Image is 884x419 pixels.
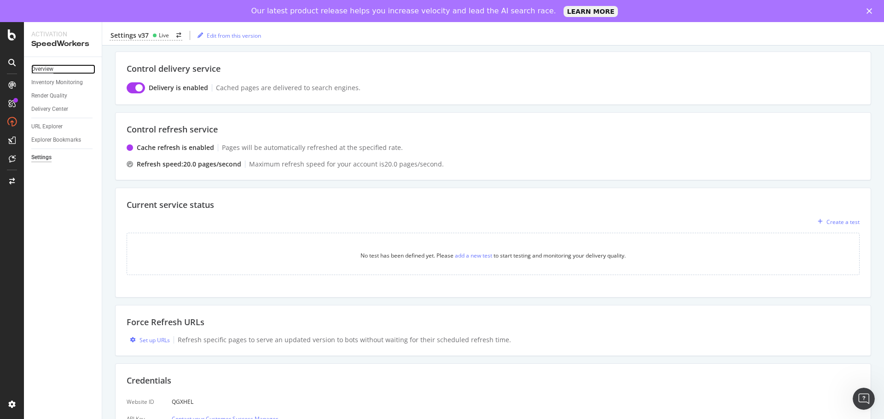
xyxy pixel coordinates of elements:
[31,122,63,132] div: URL Explorer
[31,122,95,132] a: URL Explorer
[31,104,95,114] a: Delivery Center
[31,104,68,114] div: Delivery Center
[137,160,241,169] div: Refresh speed: 20.0 pages /second
[110,31,149,40] div: Settings v37
[127,394,157,409] div: Website ID
[127,124,860,136] div: Control refresh service
[149,83,208,92] div: Delivery is enabled
[249,160,444,169] div: Maximum refresh speed for your account is 20.0 pages /second.
[455,252,492,259] div: add a new test
[172,394,278,409] div: QGXHEL
[127,63,860,75] div: Control delivery service
[31,64,53,74] div: Overview
[814,214,860,229] button: Create a test
[31,91,67,101] div: Render Quality
[31,78,95,87] a: Inventory Monitoring
[127,336,170,344] button: Set up URLs
[127,199,860,211] div: Current service status
[31,135,95,145] a: Explorer Bookmarks
[159,31,169,39] div: Live
[31,153,95,162] a: Settings
[31,135,81,145] div: Explorer Bookmarks
[361,252,626,259] div: No test has been defined yet. Please to start testing and monitoring your delivery quality.
[176,33,181,38] div: arrow-right-arrow-left
[31,153,52,162] div: Settings
[207,31,261,39] div: Edit from this version
[31,39,94,49] div: SpeedWorkers
[31,29,94,39] div: Activation
[140,336,170,344] div: Set up URLs
[31,64,95,74] a: Overview
[853,388,875,410] iframe: Intercom live chat
[31,78,83,87] div: Inventory Monitoring
[867,8,876,14] div: Close
[826,218,860,226] div: Create a test
[127,375,860,387] div: Credentials
[216,83,361,92] div: Cached pages are delivered to search engines.
[251,6,556,16] div: Our latest product release helps you increase velocity and lead the AI search race.
[194,28,261,43] button: Edit from this version
[178,335,511,344] div: Refresh specific pages to serve an updated version to bots without waiting for their scheduled re...
[222,143,403,152] div: Pages will be automatically refreshed at the specified rate.
[31,91,95,101] a: Render Quality
[127,316,860,328] div: Force Refresh URLs
[137,143,214,152] div: Cache refresh is enabled
[564,6,618,17] a: LEARN MORE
